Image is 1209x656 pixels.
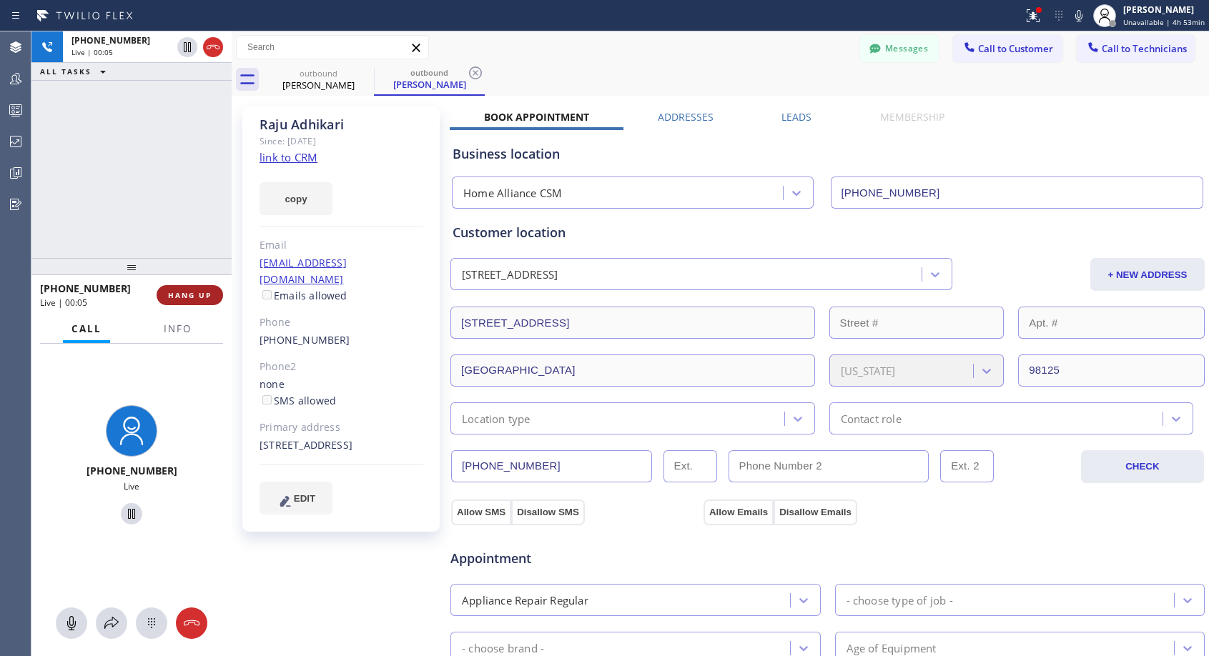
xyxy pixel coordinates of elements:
[511,500,585,525] button: Disallow SMS
[450,354,815,387] input: City
[829,307,1005,339] input: Street #
[462,410,531,427] div: Location type
[96,607,127,639] button: Open directory
[831,177,1204,209] input: Phone Number
[1102,42,1187,55] span: Call to Technicians
[260,237,423,254] div: Email
[136,607,167,639] button: Open dialpad
[260,116,423,133] div: Raju Adhikari
[704,500,774,525] button: Allow Emails
[71,322,102,335] span: Call
[265,64,372,96] div: Raju Adhikari
[1018,354,1205,387] input: ZIP
[260,333,350,347] a: [PHONE_NUMBER]
[260,394,336,407] label: SMS allowed
[375,78,483,91] div: [PERSON_NAME]
[260,133,423,149] div: Since: [DATE]
[1123,17,1205,27] span: Unavailable | 4h 53min
[294,493,315,504] span: EDIT
[31,63,120,80] button: ALL TASKS
[40,282,131,295] span: [PHONE_NUMBER]
[841,410,902,427] div: Contact role
[40,297,87,309] span: Live | 00:05
[260,359,423,375] div: Phone2
[121,503,142,525] button: Hold Customer
[157,285,223,305] button: HANG UP
[375,67,483,78] div: outbound
[87,464,177,477] span: [PHONE_NUMBER]
[164,322,192,335] span: Info
[56,607,87,639] button: Mute
[781,110,811,124] label: Leads
[658,110,714,124] label: Addresses
[260,482,332,515] button: EDIT
[729,450,929,482] input: Phone Number 2
[260,314,423,331] div: Phone
[451,450,652,482] input: Phone Number
[450,307,815,339] input: Address
[453,144,1203,164] div: Business location
[453,223,1203,242] div: Customer location
[462,592,588,608] div: Appliance Repair Regular
[462,640,544,656] div: - choose brand -
[462,267,558,283] div: [STREET_ADDRESS]
[375,64,483,94] div: Raju Adhikari
[71,34,150,46] span: [PHONE_NUMBER]
[260,377,423,409] div: none
[260,256,347,286] a: [EMAIL_ADDRESS][DOMAIN_NAME]
[63,315,110,343] button: Call
[155,315,200,343] button: Info
[847,640,937,656] div: Age of Equipment
[1081,450,1204,483] button: CHECK
[1069,6,1089,26] button: Mute
[880,110,944,124] label: Membership
[124,480,139,492] span: Live
[71,47,113,57] span: Live | 00:05
[260,419,423,436] div: Primary address
[176,607,207,639] button: Hang up
[1123,4,1205,16] div: [PERSON_NAME]
[860,35,939,62] button: Messages
[978,42,1053,55] span: Call to Customer
[484,110,589,124] label: Book Appointment
[953,35,1062,62] button: Call to Customer
[774,500,857,525] button: Disallow Emails
[168,290,212,300] span: HANG UP
[260,150,317,164] a: link to CRM
[1077,35,1195,62] button: Call to Technicians
[203,37,223,57] button: Hang up
[260,289,347,302] label: Emails allowed
[177,37,197,57] button: Hold Customer
[463,185,562,202] div: Home Alliance CSM
[663,450,717,482] input: Ext.
[450,549,700,568] span: Appointment
[40,66,92,76] span: ALL TASKS
[940,450,994,482] input: Ext. 2
[262,395,272,404] input: SMS allowed
[260,182,332,215] button: copy
[237,36,428,59] input: Search
[262,290,272,299] input: Emails allowed
[265,68,372,79] div: outbound
[265,79,372,91] div: [PERSON_NAME]
[1018,307,1205,339] input: Apt. #
[1090,258,1205,291] button: + NEW ADDRESS
[847,592,953,608] div: - choose type of job -
[260,437,423,454] div: [STREET_ADDRESS]
[451,500,511,525] button: Allow SMS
